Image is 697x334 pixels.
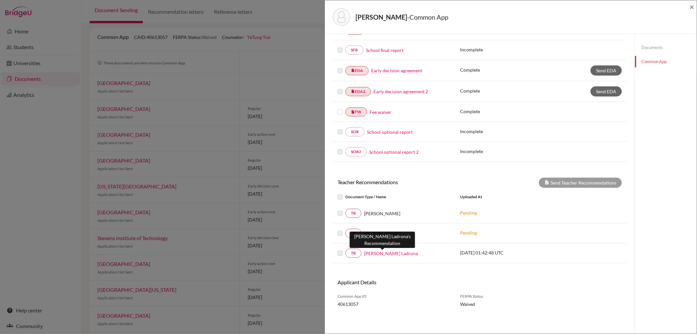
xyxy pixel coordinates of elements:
[364,250,418,257] a: [PERSON_NAME] Ladrona
[590,65,622,76] a: Send EDA
[373,88,428,95] a: Early decision agreement 2
[364,210,400,217] span: [PERSON_NAME]
[345,209,361,218] a: TR
[371,67,422,74] a: Early decision agreement
[338,301,450,308] span: 40613057
[460,87,527,94] p: Complete
[345,107,367,116] a: insert_drive_fileFW
[345,147,367,156] a: SOR2
[539,178,622,188] div: Send Teacher Recommendations
[635,42,697,53] a: Documents
[366,47,404,54] a: School final report
[460,148,527,155] p: Incomplete
[345,249,361,258] a: TR
[370,109,391,115] a: Fee waiver
[460,46,527,53] p: Incomplete
[350,232,415,248] div: [PERSON_NAME] Ladrona’s Recommendation
[345,87,371,96] a: insert_drive_fileEDA2
[351,89,355,93] i: insert_drive_file
[460,108,527,115] p: Complete
[596,89,616,94] span: Send EDA
[590,86,622,97] a: Send EDA
[345,45,363,55] a: SFR
[356,13,407,21] strong: [PERSON_NAME]
[367,129,413,135] a: School optional report
[338,279,475,285] h6: Applicant Details
[351,110,355,114] i: insert_drive_file
[333,179,480,185] h6: Teacher Recommendations
[460,229,548,236] p: Pending
[345,66,369,75] a: insert_drive_fileEDA
[407,13,448,21] span: - Common App
[460,128,527,135] p: Incomplete
[345,127,364,136] a: SOR
[460,249,548,256] p: [DATE] 01:42:48 UTC
[460,66,527,73] p: Complete
[338,293,450,299] span: Common App ID
[596,68,616,73] span: Send EDA
[689,2,694,11] span: ×
[351,68,355,72] i: insert_drive_file
[333,193,455,201] div: Document Type / Name
[460,293,524,299] span: FERPA Status
[460,209,548,216] p: Pending
[345,229,361,238] a: TR
[635,56,697,67] a: Common App
[369,149,419,155] a: School optional report 2
[689,3,694,11] button: Close
[460,301,524,308] span: Waived
[455,193,553,201] div: Uploaded at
